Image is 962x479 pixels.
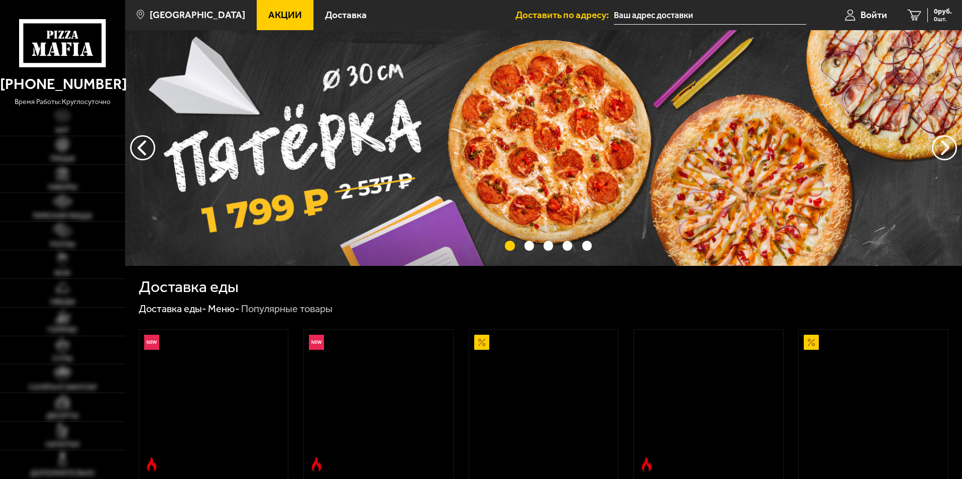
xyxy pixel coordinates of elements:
a: Меню- [208,303,240,315]
span: Хит [55,127,69,134]
h1: Доставка еды [139,279,239,295]
button: точки переключения [563,241,572,250]
div: Популярные товары [241,303,333,316]
span: Наборы [48,184,77,191]
span: Роллы [50,241,75,248]
span: Доставка [325,10,367,20]
span: Пицца [50,155,75,162]
a: НовинкаОстрое блюдоРимская с креветками [139,330,288,476]
span: WOK [54,270,71,277]
span: Десерты [46,413,78,420]
span: 0 шт. [934,16,952,22]
span: Горячее [48,327,77,334]
span: Войти [861,10,887,20]
img: Акционный [474,335,489,350]
button: точки переключения [582,241,592,250]
span: Акции [268,10,302,20]
button: следующий [130,135,155,160]
a: АкционныйАль-Шам 25 см (тонкое тесто) [469,330,618,476]
span: [GEOGRAPHIC_DATA] [150,10,245,20]
span: Дополнительно [30,470,94,477]
span: 0 руб. [934,8,952,15]
span: Напитки [46,441,79,448]
span: Супы [52,355,72,362]
button: точки переключения [524,241,534,250]
span: Салаты и закуски [29,384,96,391]
input: Ваш адрес доставки [614,6,806,25]
button: точки переключения [505,241,514,250]
img: Новинка [309,335,324,350]
a: АкционныйПепперони 25 см (толстое с сыром) [799,330,948,476]
a: НовинкаОстрое блюдоРимская с мясным ассорти [304,330,453,476]
img: Острое блюдо [309,457,324,472]
a: Острое блюдоБиф чили 25 см (толстое с сыром) [634,330,783,476]
img: Новинка [144,335,159,350]
a: Доставка еды- [139,303,206,315]
span: Обеды [50,299,75,306]
img: Акционный [804,335,819,350]
img: Острое блюдо [639,457,654,472]
button: точки переключения [544,241,553,250]
img: Острое блюдо [144,457,159,472]
span: Доставить по адресу: [515,10,614,20]
button: предыдущий [932,135,957,160]
span: Римская пицца [33,213,92,220]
